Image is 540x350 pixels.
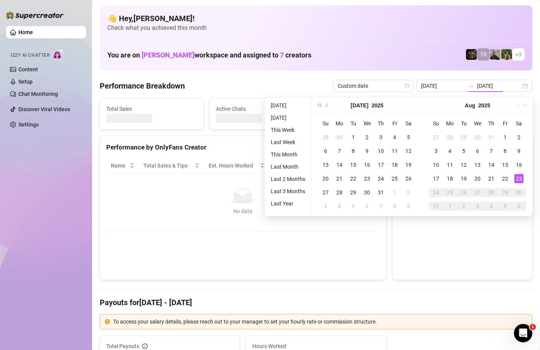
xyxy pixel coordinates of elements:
th: Chat Conversion [319,158,380,173]
span: Total Sales & Tips [143,161,193,170]
img: logo-BBDzfeDw.svg [6,12,64,19]
img: AI Chatter [53,49,64,60]
img: Nathaniel [501,49,512,60]
span: calendar [405,84,409,88]
h4: Performance Breakdown [100,81,185,91]
span: swap-right [468,83,474,89]
span: Total Sales [106,105,197,113]
span: Messages Sent [326,105,416,113]
input: Start date [421,82,465,90]
span: exclamation-circle [105,319,110,324]
div: No data [114,207,372,215]
h1: You are on workspace and assigned to creators [107,51,311,59]
th: Name [106,158,139,173]
a: Home [18,29,33,35]
div: Performance by OnlyFans Creator [106,142,380,153]
span: Name [111,161,128,170]
input: End date [477,82,521,90]
span: 1 [530,324,536,330]
div: To access your salary details, please reach out to your manager to set your hourly rate or commis... [113,317,527,326]
span: 7 [280,51,284,59]
a: Content [18,66,38,72]
span: info-circle [142,343,148,349]
th: Total Sales & Tips [139,158,204,173]
span: Chat Conversion [323,161,369,170]
iframe: Intercom live chat [514,324,532,342]
span: Custom date [337,80,409,92]
span: Sales / Hour [274,161,308,170]
img: Trent [466,49,477,60]
a: Settings [18,122,39,128]
span: Active Chats [216,105,306,113]
span: [PERSON_NAME] [142,51,194,59]
a: Chat Monitoring [18,91,58,97]
div: Est. Hours Worked [209,161,259,170]
span: Izzy AI Chatter [11,52,49,59]
img: LC [490,49,500,60]
h4: Payouts for [DATE] - [DATE] [100,297,532,308]
span: to [468,83,474,89]
a: Discover Viral Videos [18,106,70,112]
th: Sales / Hour [269,158,319,173]
span: Check what you achieved this month [107,24,525,32]
div: Sales by OnlyFans Creator [399,142,526,153]
h4: 👋 Hey, [PERSON_NAME] ! [107,13,525,24]
a: Setup [18,79,33,85]
span: TR [480,50,487,59]
span: + 3 [515,50,522,59]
